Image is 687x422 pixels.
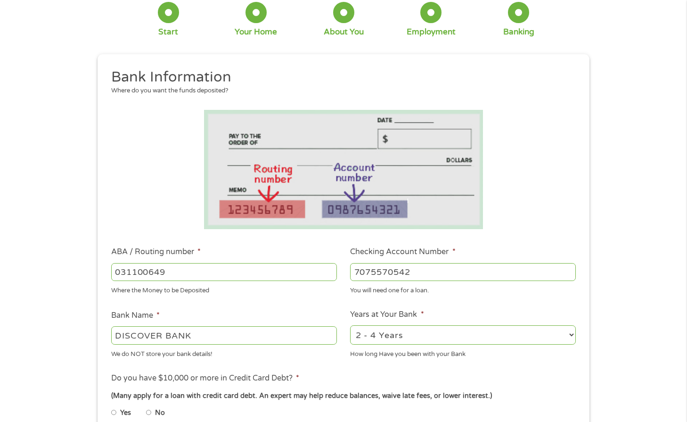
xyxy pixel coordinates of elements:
div: Banking [503,27,534,37]
label: Checking Account Number [350,247,455,257]
label: Years at Your Bank [350,310,424,320]
img: Routing number location [204,110,483,229]
input: 345634636 [350,263,576,281]
div: Employment [407,27,456,37]
label: Do you have $10,000 or more in Credit Card Debt? [111,373,299,383]
div: Where do you want the funds deposited? [111,86,569,96]
div: You will need one for a loan. [350,283,576,296]
label: Bank Name [111,311,160,321]
div: (Many apply for a loan with credit card debt. An expert may help reduce balances, waive late fees... [111,391,576,401]
h2: Bank Information [111,68,569,87]
div: Start [158,27,178,37]
input: 263177916 [111,263,337,281]
label: Yes [120,408,131,418]
div: We do NOT store your bank details! [111,346,337,359]
div: Where the Money to be Deposited [111,283,337,296]
div: About You [324,27,364,37]
div: Your Home [235,27,277,37]
label: ABA / Routing number [111,247,201,257]
div: How long Have you been with your Bank [350,346,576,359]
label: No [155,408,165,418]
